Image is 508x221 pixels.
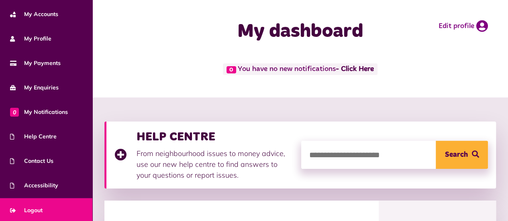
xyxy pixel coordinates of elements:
[10,181,58,190] span: Accessibility
[10,59,61,67] span: My Payments
[204,20,396,43] h1: My dashboard
[137,148,293,180] p: From neighbourhood issues to money advice, use our new help centre to find answers to your questi...
[10,206,43,215] span: Logout
[10,107,19,116] span: 0
[223,63,377,75] span: You have no new notifications
[10,108,68,116] span: My Notifications
[10,132,57,141] span: Help Centre
[336,66,374,73] a: - Click Here
[445,141,468,169] span: Search
[10,10,58,18] span: My Accounts
[10,34,51,43] span: My Profile
[10,83,59,92] span: My Enquiries
[10,157,53,165] span: Contact Us
[137,130,293,144] h3: HELP CENTRE
[436,141,488,169] button: Search
[226,66,236,73] span: 0
[439,20,488,32] a: Edit profile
